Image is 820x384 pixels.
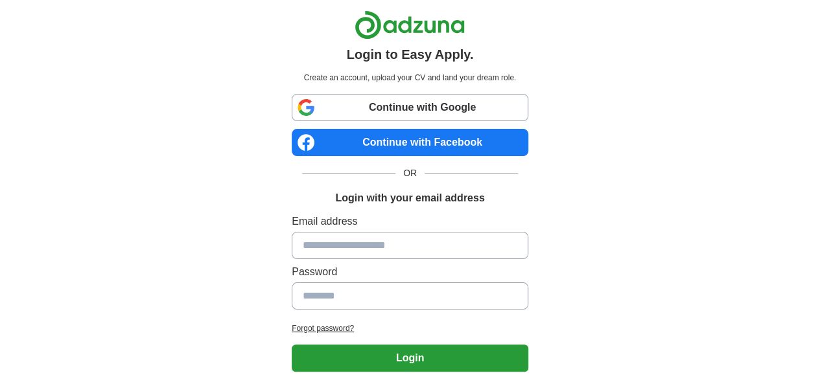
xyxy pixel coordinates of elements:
[292,322,528,334] a: Forgot password?
[292,129,528,156] a: Continue with Facebook
[292,264,528,280] label: Password
[335,190,484,206] h1: Login with your email address
[395,166,425,180] span: OR
[292,214,528,229] label: Email address
[294,72,526,84] p: Create an account, upload your CV and land your dream role.
[355,10,465,40] img: Adzuna logo
[292,344,528,372] button: Login
[347,45,474,64] h1: Login to Easy Apply.
[292,94,528,121] a: Continue with Google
